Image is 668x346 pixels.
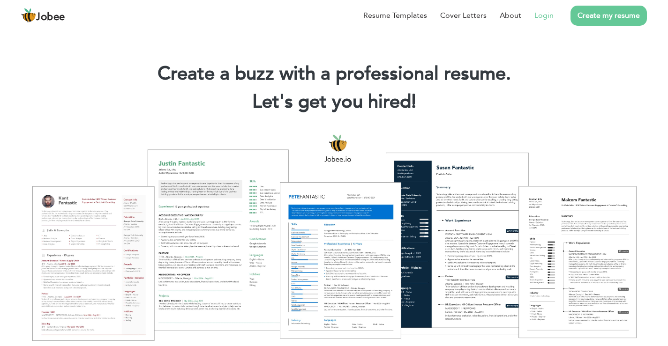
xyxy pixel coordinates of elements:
[298,89,416,115] span: get you hired!
[534,10,554,21] a: Login
[21,8,65,23] a: Jobee
[14,62,654,86] h1: Create a buzz with a professional resume.
[500,10,521,21] a: About
[440,10,487,21] a: Cover Letters
[21,8,36,23] img: jobee.io
[363,10,427,21] a: Resume Templates
[570,6,647,26] a: Create my resume
[14,90,654,114] h2: Let's
[36,12,65,22] span: Jobee
[412,89,416,115] span: |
